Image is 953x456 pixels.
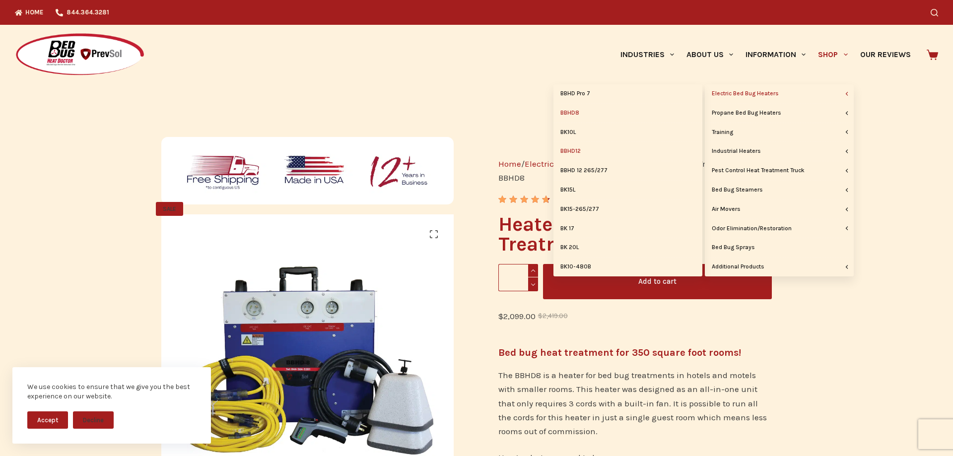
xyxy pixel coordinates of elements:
a: View full-screen image gallery [424,224,444,244]
a: BK15-265/277 [553,200,702,219]
a: Bed Bug Steamers [705,181,854,199]
span: $ [538,312,543,320]
nav: Primary [614,25,917,84]
a: Electric Bed Bug Heaters [525,159,619,169]
a: BK10-480B [553,258,702,276]
a: Industrial Heaters [705,142,854,161]
input: Product quantity [498,264,539,291]
a: BBHD 12 265/277 [553,161,702,180]
a: BBHD8 [553,104,702,123]
button: Decline [73,411,114,429]
a: Additional Products [705,258,854,276]
a: Shop [812,25,854,84]
span: $ [498,311,503,321]
a: Training [705,123,854,142]
a: Bed Bug Sprays [705,238,854,257]
button: Add to cart [543,264,772,299]
bdi: 2,419.00 [538,312,568,320]
a: Our Reviews [854,25,917,84]
nav: Breadcrumb [498,157,772,185]
a: Home [498,159,521,169]
a: Information [740,25,812,84]
strong: Bed bug heat treatment for 350 square foot rooms! [498,347,741,358]
a: BK 20L [553,238,702,257]
bdi: 2,099.00 [498,311,536,321]
a: About Us [680,25,739,84]
a: Air Movers [705,200,854,219]
a: BK 17 [553,219,702,238]
button: Search [931,9,938,16]
span: 3 [498,195,505,211]
a: BBHD Pro 7 [553,84,702,103]
a: BBHD12 [553,142,702,161]
a: Odor Elimination/Restoration [705,219,854,238]
a: Electric Bed Bug Heaters [705,84,854,103]
h1: Heater for Bed Bug Treatment – BBHD8 [498,214,772,254]
p: The BBHD8 is a heater for bed bug treatments in hotels and motels with smaller rooms. This heater... [498,368,772,438]
span: Rated out of 5 based on customer ratings [498,195,548,264]
div: Rated 4.67 out of 5 [498,195,551,203]
img: Prevsol/Bed Bug Heat Doctor [15,33,145,77]
button: Accept [27,411,68,429]
a: Industries [614,25,680,84]
button: Open LiveChat chat widget [8,4,38,34]
a: Pest Control Heat Treatment Truck [705,161,854,180]
span: SALE [156,202,183,216]
a: Propane Bed Bug Heaters [705,104,854,123]
a: BK15L [553,181,702,199]
a: BK10L [553,123,702,142]
div: We use cookies to ensure that we give you the best experience on our website. [27,382,196,401]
